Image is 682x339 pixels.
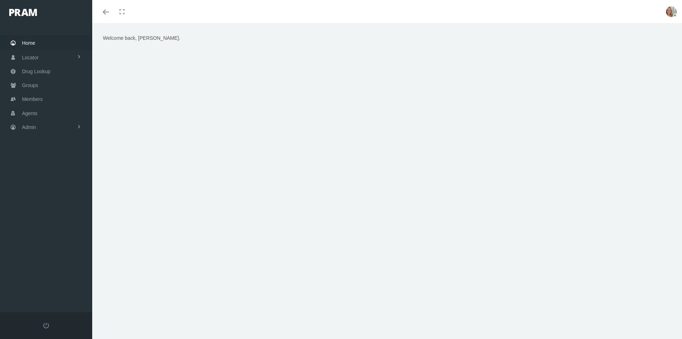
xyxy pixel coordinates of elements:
[22,65,50,78] span: Drug Lookup
[666,6,677,17] img: S_Profile_Picture_15372.jpg
[22,120,36,134] span: Admin
[22,107,38,120] span: Agents
[9,9,37,16] img: PRAM_20_x_78.png
[103,35,180,41] span: Welcome back, [PERSON_NAME].
[22,92,43,106] span: Members
[22,51,39,64] span: Locator
[22,79,38,92] span: Groups
[22,36,35,50] span: Home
